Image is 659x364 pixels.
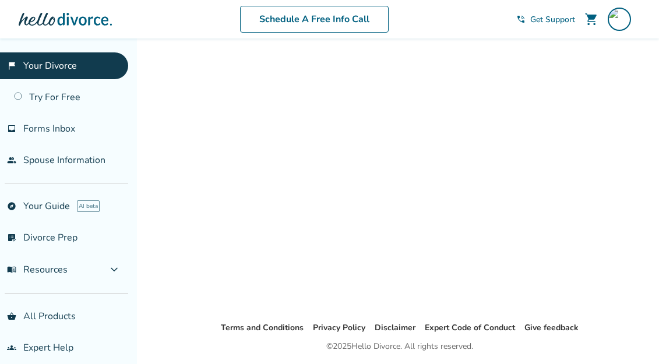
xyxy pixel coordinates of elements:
[7,156,16,165] span: people
[221,322,304,333] a: Terms and Conditions
[425,322,515,333] a: Expert Code of Conduct
[516,14,575,25] a: phone_in_talkGet Support
[375,321,415,335] li: Disclaimer
[7,124,16,133] span: inbox
[524,321,579,335] li: Give feedback
[107,263,121,277] span: expand_more
[584,12,598,26] span: shopping_cart
[7,343,16,352] span: groups
[7,61,16,70] span: flag_2
[7,265,16,274] span: menu_book
[326,340,473,354] div: © 2025 Hello Divorce. All rights reserved.
[23,122,75,135] span: Forms Inbox
[240,6,389,33] a: Schedule A Free Info Call
[530,14,575,25] span: Get Support
[7,263,68,276] span: Resources
[608,8,631,31] img: binduvnair786@gmail.com
[77,200,100,212] span: AI beta
[7,233,16,242] span: list_alt_check
[7,312,16,321] span: shopping_basket
[516,15,526,24] span: phone_in_talk
[7,202,16,211] span: explore
[313,322,365,333] a: Privacy Policy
